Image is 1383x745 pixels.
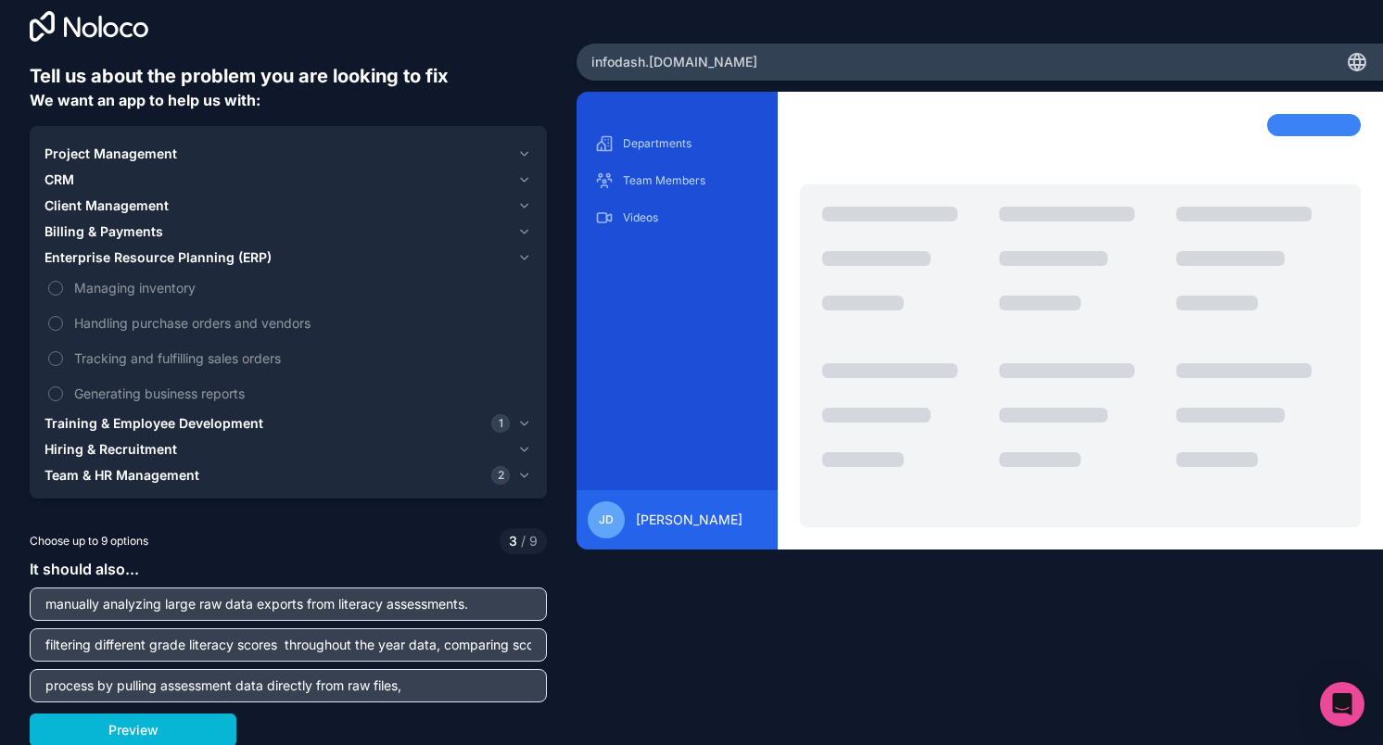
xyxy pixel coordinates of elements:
span: Team & HR Management [44,466,199,485]
span: 2 [491,466,510,485]
button: Billing & Payments [44,219,532,245]
button: Client Management [44,193,532,219]
span: 1 [491,414,510,433]
p: Departments [623,136,760,151]
button: Team & HR Management2 [44,462,532,488]
button: Hiring & Recruitment [44,436,532,462]
span: Client Management [44,196,169,215]
span: [PERSON_NAME] [636,511,742,529]
span: Hiring & Recruitment [44,440,177,459]
span: Handling purchase orders and vendors [74,313,528,333]
span: It should also... [30,560,139,578]
div: Open Intercom Messenger [1320,682,1364,726]
span: 9 [517,532,538,550]
button: Project Management [44,141,532,167]
span: Generating business reports [74,384,528,403]
span: jd [599,512,614,527]
span: Training & Employee Development [44,414,263,433]
span: Choose up to 9 options [30,533,148,549]
span: 3 [509,532,517,550]
button: CRM [44,167,532,193]
button: Tracking and fulfilling sales orders [48,351,63,366]
span: infodash .[DOMAIN_NAME] [591,53,757,71]
span: Managing inventory [74,278,528,297]
button: Managing inventory [48,281,63,296]
div: Enterprise Resource Planning (ERP) [44,271,532,410]
p: Team Members [623,173,760,188]
button: Enterprise Resource Planning (ERP) [44,245,532,271]
span: Enterprise Resource Planning (ERP) [44,248,272,267]
button: Generating business reports [48,386,63,401]
span: Billing & Payments [44,222,163,241]
span: Tracking and fulfilling sales orders [74,348,528,368]
span: We want an app to help us with: [30,91,260,109]
span: Project Management [44,145,177,163]
button: Training & Employee Development1 [44,410,532,436]
p: Videos [623,210,760,225]
span: CRM [44,170,74,189]
button: Handling purchase orders and vendors [48,316,63,331]
h6: Tell us about the problem you are looking to fix [30,63,547,89]
span: / [521,533,526,549]
div: scrollable content [591,129,764,475]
